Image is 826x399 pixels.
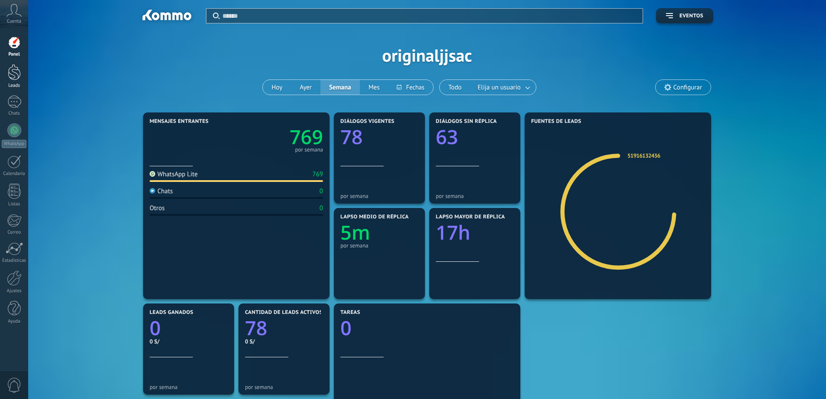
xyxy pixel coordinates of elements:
button: Semana [320,80,360,95]
div: Estadísticas [2,258,27,264]
span: Tareas [340,310,360,316]
a: 17h [436,219,514,246]
text: 78 [245,315,267,341]
a: 0 [340,315,514,341]
div: Otros [150,204,165,212]
div: Chats [150,187,173,195]
div: Correo [2,230,27,235]
span: Cuenta [7,19,21,24]
div: 0 S/ [245,338,323,345]
div: 769 [312,170,323,178]
div: Leads [2,83,27,89]
a: 51916132436 [627,152,660,159]
span: Diálogos vigentes [340,119,395,125]
span: Lapso medio de réplica [340,214,409,220]
div: por semana [340,193,418,199]
button: Todo [440,80,470,95]
div: por semana [150,384,228,390]
text: 78 [340,124,362,150]
text: 0 [150,315,161,341]
img: Chats [150,188,155,194]
button: Elija un usuario [470,80,536,95]
img: WhatsApp Lite [150,171,155,177]
div: por semana [295,148,323,152]
div: por semana [340,242,418,249]
text: 63 [436,124,458,150]
div: Calendario [2,171,27,177]
div: Panel [2,52,27,57]
button: Hoy [263,80,291,95]
div: Listas [2,201,27,207]
button: Eventos [656,8,713,23]
button: Fechas [388,80,433,95]
span: Mensajes entrantes [150,119,209,125]
button: Ayer [291,80,320,95]
span: Fuentes de leads [531,119,581,125]
text: 769 [290,124,323,150]
text: 5m [340,219,370,246]
span: Cantidad de leads activos [245,310,323,316]
a: 769 [236,124,323,150]
a: 78 [245,315,323,341]
span: Eventos [679,13,703,19]
text: 0 [340,315,352,341]
text: 17h [436,219,470,246]
div: Ayuda [2,319,27,324]
div: Ajustes [2,288,27,294]
div: Chats [2,111,27,116]
div: 0 [320,187,323,195]
span: Lapso mayor de réplica [436,214,505,220]
div: 0 [320,204,323,212]
button: Mes [360,80,389,95]
div: WhatsApp Lite [150,170,198,178]
div: por semana [436,193,514,199]
span: Elija un usuario [476,82,522,93]
a: 0 [150,315,228,341]
div: 0 S/ [150,338,228,345]
div: WhatsApp [2,140,26,148]
span: Diálogos sin réplica [436,119,497,125]
div: por semana [245,384,323,390]
span: Leads ganados [150,310,193,316]
span: Configurar [673,84,702,91]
